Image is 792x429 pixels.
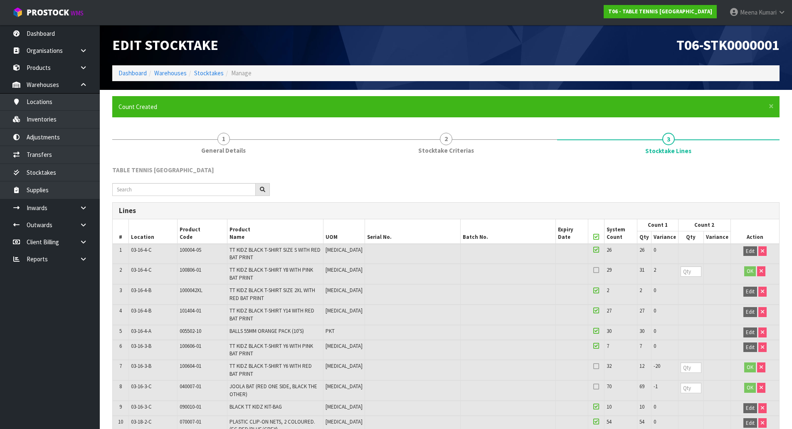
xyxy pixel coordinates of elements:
[180,307,201,314] span: 101404-01
[119,246,122,253] span: 1
[744,266,756,276] button: OK
[229,246,321,261] span: TT KIDZ BLACK T-SHIRT SIZE S WITH RED BAT PRINT
[746,288,755,295] span: Edit
[746,404,755,412] span: Edit
[119,383,122,390] span: 8
[604,5,717,18] a: T06 - TABLE TENNIS [GEOGRAPHIC_DATA]
[326,362,363,369] span: [MEDICAL_DATA]
[746,308,755,315] span: Edit
[654,287,656,294] span: 0
[227,219,323,244] th: Product Name
[118,69,147,77] a: Dashboard
[746,329,755,336] span: Edit
[607,327,612,335] span: 30
[746,248,755,255] span: Edit
[654,362,660,369] span: -20
[119,207,773,215] h3: Lines
[326,403,363,410] span: [MEDICAL_DATA]
[180,287,202,294] span: 1000042XL
[131,307,151,314] span: 03-16-4-B
[743,307,757,317] button: Edit
[747,364,753,371] span: OK
[326,287,363,294] span: [MEDICAL_DATA]
[681,266,701,277] input: Qty
[131,403,152,410] span: 03-16-3-C
[747,268,753,275] span: OK
[119,266,122,273] span: 2
[604,219,637,244] th: System Count
[326,307,363,314] span: [MEDICAL_DATA]
[180,362,201,369] span: 100604-01
[654,418,656,425] span: 0
[744,362,756,372] button: OK
[12,7,23,17] img: cube-alt.png
[180,266,201,273] span: 100806-01
[154,69,187,77] a: Warehouses
[678,219,730,231] th: Count 2
[607,418,612,425] span: 54
[178,219,227,244] th: Product Code
[129,219,178,244] th: Location
[229,403,282,410] span: BLACK TT KIDZ KIT-BAG
[607,307,612,314] span: 27
[740,8,757,16] span: Meena
[651,231,678,244] th: Variance
[119,362,122,369] span: 7
[71,9,84,17] small: WMS
[607,266,612,273] span: 29
[119,327,122,335] span: 5
[654,342,656,350] span: 0
[654,307,656,314] span: 0
[418,146,474,155] span: Stocktake Criterias
[639,307,644,314] span: 27
[639,342,642,350] span: 7
[131,342,151,350] span: 03-16-3-B
[326,342,363,350] span: [MEDICAL_DATA]
[180,342,201,350] span: 100606-01
[131,246,152,253] span: 03-16-4-C
[730,219,779,244] th: Action
[747,384,753,391] span: OK
[744,383,756,393] button: OK
[326,327,335,335] span: PKT
[639,266,644,273] span: 31
[743,403,757,413] button: Edit
[654,327,656,335] span: 0
[637,219,678,231] th: Count 1
[607,383,612,390] span: 70
[118,418,123,425] span: 10
[639,403,644,410] span: 10
[119,342,122,350] span: 6
[678,231,703,244] th: Qty
[119,403,122,410] span: 9
[231,69,252,77] span: Manage
[743,342,757,352] button: Edit
[654,403,656,410] span: 0
[180,383,201,390] span: 040007-01
[229,287,315,301] span: TT KIDZ BLACK T-SHIRT SIZE 2XL WITH RED BAT PRINT
[326,418,363,425] span: [MEDICAL_DATA]
[229,342,313,357] span: TT KIDZ BLACK T-SHIRT Y6 WITH PINK BAT PRINT
[27,7,69,18] span: ProStock
[131,418,152,425] span: 03-18-2-C
[743,418,757,428] button: Edit
[113,219,129,244] th: #
[229,266,313,281] span: TT KIDZ BLACK T-SHIRT Y8 WITH PINK BAT PRINT
[654,266,656,273] span: 2
[759,8,777,16] span: Kumari
[131,362,151,369] span: 03-16-3-B
[607,287,609,294] span: 2
[681,383,701,393] input: Qty
[639,327,644,335] span: 30
[326,266,363,273] span: [MEDICAL_DATA]
[326,246,363,253] span: [MEDICAL_DATA]
[607,342,609,350] span: 7
[180,327,201,335] span: 005502-10
[194,69,224,77] a: Stocktakes
[743,287,757,297] button: Edit
[676,36,780,54] span: T06-STK0000001
[365,219,460,244] th: Serial No.
[681,362,701,373] input: Qty
[119,287,122,294] span: 3
[440,133,452,145] span: 2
